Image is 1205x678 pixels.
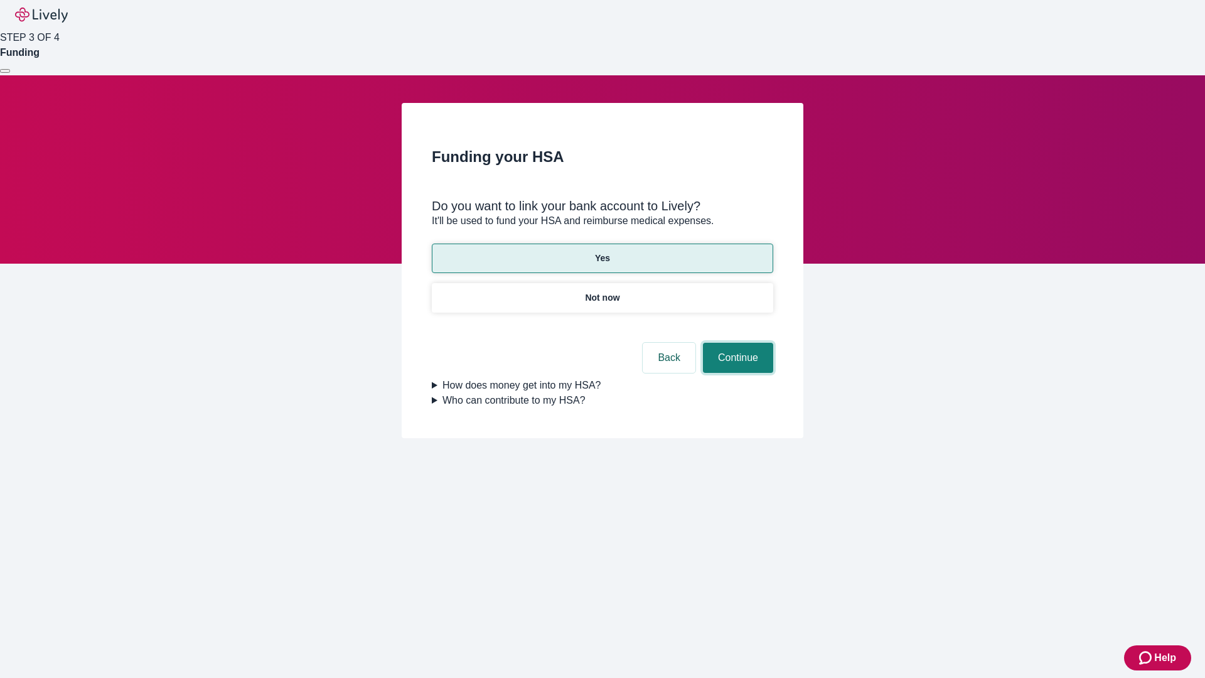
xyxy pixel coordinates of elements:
[15,8,68,23] img: Lively
[643,343,695,373] button: Back
[1154,650,1176,665] span: Help
[432,244,773,273] button: Yes
[432,213,773,229] p: It'll be used to fund your HSA and reimburse medical expenses.
[1139,650,1154,665] svg: Zendesk support icon
[432,283,773,313] button: Not now
[585,291,619,304] p: Not now
[432,393,773,408] summary: Who can contribute to my HSA?
[432,378,773,393] summary: How does money get into my HSA?
[595,252,610,265] p: Yes
[432,198,773,213] div: Do you want to link your bank account to Lively?
[703,343,773,373] button: Continue
[432,146,773,168] h2: Funding your HSA
[1124,645,1191,670] button: Zendesk support iconHelp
